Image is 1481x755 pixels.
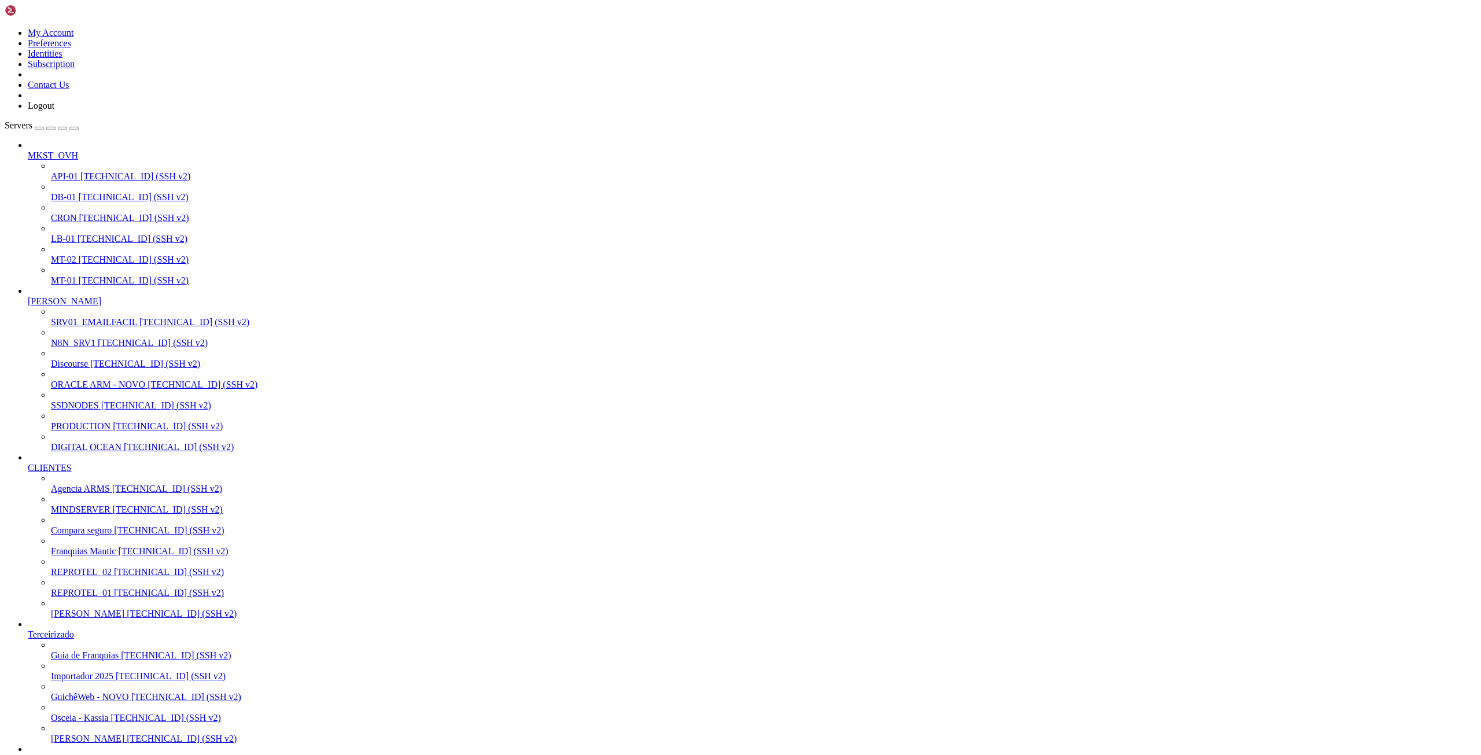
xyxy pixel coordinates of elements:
a: SSDNODES [TECHNICAL_ID] (SSH v2) [51,400,1476,411]
span: Compara seguro [51,525,112,535]
li: SRV01_EMAILFACIL [TECHNICAL_ID] (SSH v2) [51,307,1476,327]
span: MT-02 [51,255,76,264]
span: [PERSON_NAME] [51,734,124,743]
li: Agencia ARMS [TECHNICAL_ID] (SSH v2) [51,473,1476,494]
a: Compara seguro [TECHNICAL_ID] (SSH v2) [51,525,1476,536]
li: MINDSERVER [TECHNICAL_ID] (SSH v2) [51,494,1476,515]
a: Discourse [TECHNICAL_ID] (SSH v2) [51,359,1476,369]
span: [TECHNICAL_ID] (SSH v2) [113,421,223,431]
a: MINDSERVER [TECHNICAL_ID] (SSH v2) [51,504,1476,515]
li: Compara seguro [TECHNICAL_ID] (SSH v2) [51,515,1476,536]
li: Discourse [TECHNICAL_ID] (SSH v2) [51,348,1476,369]
span: MT-01 [51,275,76,285]
span: [TECHNICAL_ID] (SSH v2) [121,650,231,660]
li: [PERSON_NAME] [28,286,1476,452]
a: Guia de Franquias [TECHNICAL_ID] (SSH v2) [51,650,1476,661]
a: CLIENTES [28,463,1476,473]
a: Franquias Mautic [TECHNICAL_ID] (SSH v2) [51,546,1476,557]
li: GuichêWeb - NOVO [TECHNICAL_ID] (SSH v2) [51,682,1476,702]
a: MT-01 [TECHNICAL_ID] (SSH v2) [51,275,1476,286]
span: Servers [5,120,32,130]
span: [TECHNICAL_ID] (SSH v2) [98,338,208,348]
span: [TECHNICAL_ID] (SSH v2) [79,213,189,223]
span: [TECHNICAL_ID] (SSH v2) [148,380,257,389]
a: Subscription [28,59,75,69]
a: MT-02 [TECHNICAL_ID] (SSH v2) [51,255,1476,265]
li: CLIENTES [28,452,1476,619]
span: [TECHNICAL_ID] (SSH v2) [90,359,200,369]
li: [PERSON_NAME] [TECHNICAL_ID] (SSH v2) [51,598,1476,619]
a: Osceia - Kassia [TECHNICAL_ID] (SSH v2) [51,713,1476,723]
li: SSDNODES [TECHNICAL_ID] (SSH v2) [51,390,1476,411]
span: CRON [51,213,76,223]
span: [TECHNICAL_ID] (SSH v2) [79,255,189,264]
a: SRV01_EMAILFACIL [TECHNICAL_ID] (SSH v2) [51,317,1476,327]
span: [TECHNICAL_ID] (SSH v2) [80,171,190,181]
span: Terceirizado [28,629,74,639]
a: ORACLE ARM - NOVO [TECHNICAL_ID] (SSH v2) [51,380,1476,390]
span: Franquias Mautic [51,546,116,556]
span: MKST_OVH [28,150,78,160]
span: REPROTEL_02 [51,567,112,577]
span: [TECHNICAL_ID] (SSH v2) [139,317,249,327]
span: [TECHNICAL_ID] (SSH v2) [101,400,211,410]
li: MT-01 [TECHNICAL_ID] (SSH v2) [51,265,1476,286]
a: [PERSON_NAME] [TECHNICAL_ID] (SSH v2) [51,609,1476,619]
li: [PERSON_NAME] [TECHNICAL_ID] (SSH v2) [51,723,1476,744]
span: [PERSON_NAME] [51,609,124,618]
li: REPROTEL_02 [TECHNICAL_ID] (SSH v2) [51,557,1476,577]
span: [TECHNICAL_ID] (SSH v2) [127,609,237,618]
a: REPROTEL_02 [TECHNICAL_ID] (SSH v2) [51,567,1476,577]
li: MKST_OVH [28,140,1476,286]
span: [TECHNICAL_ID] (SSH v2) [127,734,237,743]
li: MT-02 [TECHNICAL_ID] (SSH v2) [51,244,1476,265]
li: Importador 2025 [TECHNICAL_ID] (SSH v2) [51,661,1476,682]
a: [PERSON_NAME] [28,296,1476,307]
a: Servers [5,120,79,130]
span: [TECHNICAL_ID] (SSH v2) [79,192,189,202]
span: Discourse [51,359,88,369]
a: LB-01 [TECHNICAL_ID] (SSH v2) [51,234,1476,244]
li: Guia de Franquias [TECHNICAL_ID] (SSH v2) [51,640,1476,661]
span: [TECHNICAL_ID] (SSH v2) [114,588,224,598]
li: REPROTEL_01 [TECHNICAL_ID] (SSH v2) [51,577,1476,598]
a: CRON [TECHNICAL_ID] (SSH v2) [51,213,1476,223]
span: [TECHNICAL_ID] (SSH v2) [114,567,224,577]
span: SRV01_EMAILFACIL [51,317,137,327]
a: Terceirizado [28,629,1476,640]
a: Identities [28,49,62,58]
span: PRODUCTION [51,421,110,431]
a: API-01 [TECHNICAL_ID] (SSH v2) [51,171,1476,182]
span: DB-01 [51,192,76,202]
li: Terceirizado [28,619,1476,744]
span: [TECHNICAL_ID] (SSH v2) [131,692,241,702]
span: API-01 [51,171,78,181]
a: REPROTEL_01 [TECHNICAL_ID] (SSH v2) [51,588,1476,598]
a: My Account [28,28,74,38]
li: N8N_SRV1 [TECHNICAL_ID] (SSH v2) [51,327,1476,348]
span: [TECHNICAL_ID] (SSH v2) [111,713,221,723]
span: [PERSON_NAME] [28,296,101,306]
span: [TECHNICAL_ID] (SSH v2) [112,484,222,493]
span: Importador 2025 [51,671,113,681]
span: [TECHNICAL_ID] (SSH v2) [124,442,234,452]
span: Osceia - Kassia [51,713,109,723]
li: DB-01 [TECHNICAL_ID] (SSH v2) [51,182,1476,202]
span: LB-01 [51,234,75,244]
li: Osceia - Kassia [TECHNICAL_ID] (SSH v2) [51,702,1476,723]
li: DIGITAL OCEAN [TECHNICAL_ID] (SSH v2) [51,432,1476,452]
li: PRODUCTION [TECHNICAL_ID] (SSH v2) [51,411,1476,432]
li: CRON [TECHNICAL_ID] (SSH v2) [51,202,1476,223]
span: [TECHNICAL_ID] (SSH v2) [118,546,228,556]
span: SSDNODES [51,400,99,410]
span: ORACLE ARM - NOVO [51,380,145,389]
img: Shellngn [5,5,71,16]
span: [TECHNICAL_ID] (SSH v2) [114,525,224,535]
a: GuichêWeb - NOVO [TECHNICAL_ID] (SSH v2) [51,692,1476,702]
span: [TECHNICAL_ID] (SSH v2) [116,671,226,681]
span: [TECHNICAL_ID] (SSH v2) [79,275,189,285]
span: MINDSERVER [51,504,110,514]
span: GuichêWeb - NOVO [51,692,129,702]
span: REPROTEL_01 [51,588,112,598]
a: Contact Us [28,80,69,90]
